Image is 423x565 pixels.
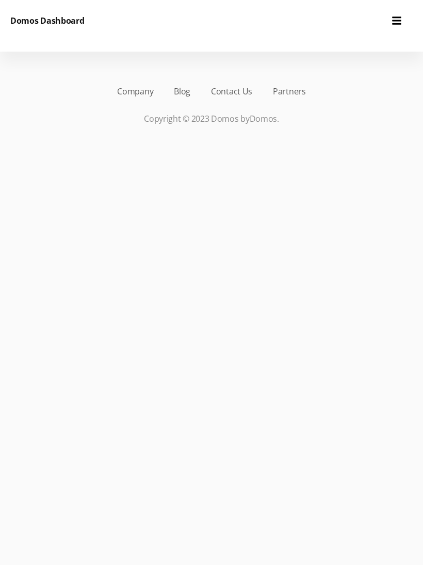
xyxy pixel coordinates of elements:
[273,85,306,98] a: Partners
[117,85,153,98] a: Company
[10,14,85,27] h6: Domos Dashboard
[250,113,278,124] a: Domos
[211,85,252,98] a: Contact Us
[174,85,190,98] a: Blog
[26,112,397,125] p: Copyright © 2023 Domos by .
